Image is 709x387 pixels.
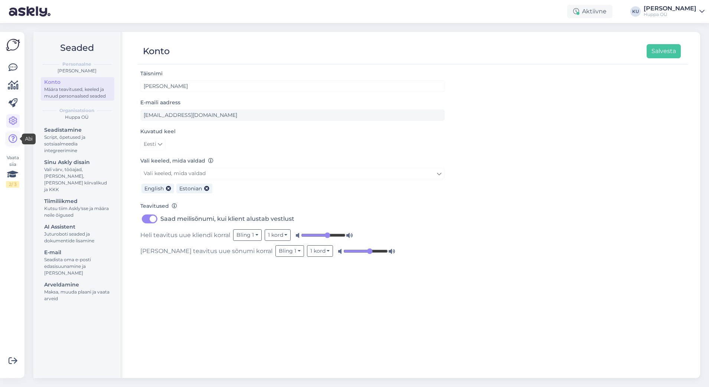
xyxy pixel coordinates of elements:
span: Vali keeled, mida valdad [144,170,206,177]
b: Personaalne [62,61,91,68]
span: Estonian [179,185,202,192]
div: Kutsu tiim Askly'sse ja määra neile õigused [44,205,111,219]
div: Juturoboti seaded ja dokumentide lisamine [44,231,111,244]
button: 1 kord [265,229,291,241]
a: Sinu Askly disainVali värv, tööajad, [PERSON_NAME], [PERSON_NAME] kiirvalikud ja KKK [41,157,114,194]
a: SeadistamineScript, õpetused ja sotsiaalmeedia integreerimine [41,125,114,155]
div: Tiimiliikmed [44,197,111,205]
label: Saad meilisõnumi, kui klient alustab vestlust [160,213,294,225]
a: Eesti [140,138,166,150]
img: Askly Logo [6,38,20,52]
div: Huppa OÜ [644,12,696,17]
div: KU [630,6,641,17]
a: [PERSON_NAME]Huppa OÜ [644,6,705,17]
div: Heli teavitus uue kliendi korral [140,229,445,241]
div: [PERSON_NAME] teavitus uue sõnumi korral [140,245,445,257]
div: Konto [143,44,170,58]
button: Bling 1 [233,229,262,241]
input: Sisesta nimi [140,81,445,92]
div: Määra teavitused, keeled ja muud personaalsed seaded [44,86,111,99]
div: AI Assistent [44,223,111,231]
div: Sinu Askly disain [44,158,111,166]
div: Konto [44,78,111,86]
div: E-mail [44,249,111,256]
div: Huppa OÜ [39,114,114,121]
div: Arveldamine [44,281,111,289]
a: KontoMäära teavitused, keeled ja muud personaalsed seaded [41,77,114,101]
div: Maksa, muuda plaani ja vaata arveid [44,289,111,302]
span: Eesti [144,140,156,148]
label: E-maili aadress [140,99,180,106]
label: Kuvatud keel [140,128,176,135]
a: Vali keeled, mida valdad [140,168,445,179]
button: Bling 1 [275,245,304,257]
b: Organisatsioon [59,107,94,114]
button: 1 kord [307,245,333,257]
div: Seadistamine [44,126,111,134]
div: [PERSON_NAME] [39,68,114,74]
label: Täisnimi [140,70,163,78]
div: [PERSON_NAME] [644,6,696,12]
label: Vali keeled, mida valdad [140,157,213,165]
div: Vaata siia [6,154,19,188]
button: Salvesta [647,44,681,58]
a: E-mailSeadista oma e-posti edasisuunamine ja [PERSON_NAME] [41,247,114,278]
div: Abi [22,134,35,144]
div: Seadista oma e-posti edasisuunamine ja [PERSON_NAME] [44,256,111,276]
a: TiimiliikmedKutsu tiim Askly'sse ja määra neile õigused [41,196,114,220]
div: Script, õpetused ja sotsiaalmeedia integreerimine [44,134,111,154]
label: Teavitused [140,202,177,210]
div: 2 / 3 [6,181,19,188]
a: ArveldamineMaksa, muuda plaani ja vaata arveid [41,280,114,303]
h2: Seaded [39,41,114,55]
div: Aktiivne [567,5,612,18]
a: AI AssistentJuturoboti seaded ja dokumentide lisamine [41,222,114,245]
input: Sisesta e-maili aadress [140,109,445,121]
span: English [144,185,164,192]
div: Vali värv, tööajad, [PERSON_NAME], [PERSON_NAME] kiirvalikud ja KKK [44,166,111,193]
